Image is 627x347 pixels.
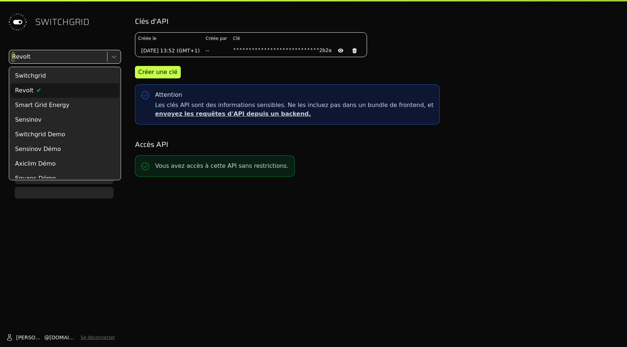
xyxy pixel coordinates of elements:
div: Smart Grid Energy [11,98,119,112]
div: Sensinov [11,112,119,127]
td: -- [203,44,230,57]
div: Switchgrid Demo [11,127,119,142]
p: Vous avez accès à cette API sans restrictions. [155,162,289,170]
span: [PERSON_NAME] [16,334,44,341]
span: @ [44,334,49,341]
div: Revolt [11,83,119,98]
th: Créée le [135,33,203,44]
div: Attention [155,91,182,99]
div: Créer une clé [138,68,177,77]
div: Equans Démo [11,171,119,186]
div: Switchgrid [11,69,119,83]
button: Se déconnecter [81,335,115,340]
p: envoyez les requêtes d'API depuis un backend. [155,110,433,118]
button: Créer une clé [135,66,181,78]
span: SWITCHGRID [35,16,89,28]
div: Sensinov Démo [11,142,119,156]
span: Les clés API sont des informations sensibles. Ne les incluez pas dans un bundle de frontend, et [155,101,433,118]
th: Clé [230,33,367,44]
h2: Accès API [135,139,617,149]
td: [DATE] 13:52 (GMT+1) [135,44,203,57]
th: Créée par [203,33,230,44]
div: Axiclim Démo [11,156,119,171]
span: [DOMAIN_NAME] [49,334,78,341]
img: Switchgrid Logo [6,10,29,34]
h2: Clés d'API [135,16,617,26]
